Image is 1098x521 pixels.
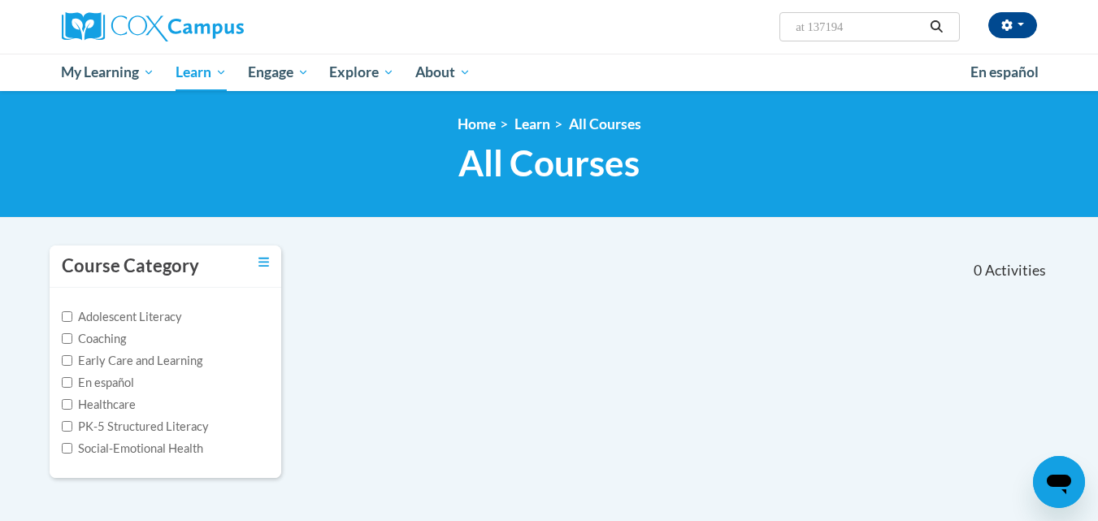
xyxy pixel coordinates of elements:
a: Learn [514,115,550,132]
a: En español [960,55,1049,89]
input: Checkbox for Options [62,311,72,322]
input: Checkbox for Options [62,333,72,344]
a: All Courses [569,115,641,132]
iframe: Button to launch messaging window [1033,456,1085,508]
h3: Course Category [62,254,199,279]
label: PK-5 Structured Literacy [62,418,209,436]
label: Social-Emotional Health [62,440,203,458]
input: Search Courses [794,17,924,37]
input: Checkbox for Options [62,443,72,454]
button: Account Settings [988,12,1037,38]
a: Learn [165,54,237,91]
label: Early Care and Learning [62,352,202,370]
a: About [405,54,481,91]
label: En español [62,374,134,392]
label: Healthcare [62,396,136,414]
button: Search [924,17,948,37]
label: Adolescent Literacy [62,308,182,326]
span: 0 [974,262,982,280]
span: En español [970,63,1039,80]
input: Checkbox for Options [62,399,72,410]
span: Explore [329,63,394,82]
a: Explore [319,54,405,91]
span: Learn [176,63,227,82]
a: Toggle collapse [258,254,269,271]
a: Home [458,115,496,132]
a: Cox Campus [62,12,371,41]
span: My Learning [61,63,154,82]
label: Coaching [62,330,126,348]
input: Checkbox for Options [62,355,72,366]
span: Engage [248,63,309,82]
input: Checkbox for Options [62,377,72,388]
span: All Courses [458,141,640,185]
a: My Learning [51,54,166,91]
a: Engage [237,54,319,91]
img: Cox Campus [62,12,244,41]
input: Checkbox for Options [62,421,72,432]
span: Activities [985,262,1046,280]
div: Main menu [37,54,1061,91]
span: About [415,63,471,82]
